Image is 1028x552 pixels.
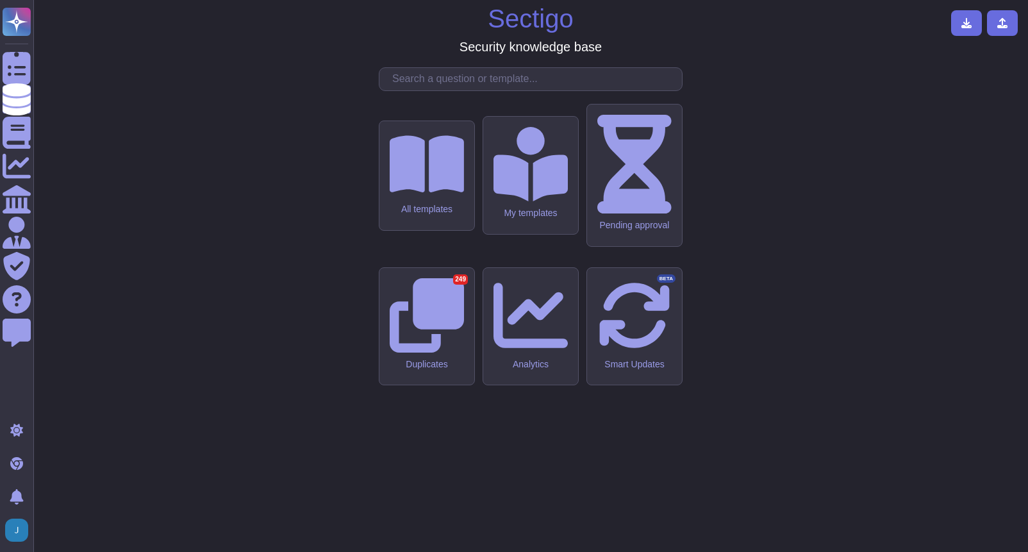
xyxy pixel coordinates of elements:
div: My templates [493,208,568,219]
div: All templates [390,204,464,215]
input: Search a question or template... [386,68,682,90]
img: user [5,519,28,542]
div: BETA [657,274,676,283]
h3: Security knowledge base [460,39,602,54]
div: 249 [453,274,468,285]
div: Smart Updates [597,359,672,370]
div: Pending approval [597,220,672,231]
h1: Sectigo [488,3,573,34]
button: user [3,516,37,544]
div: Analytics [493,359,568,370]
div: Duplicates [390,359,464,370]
